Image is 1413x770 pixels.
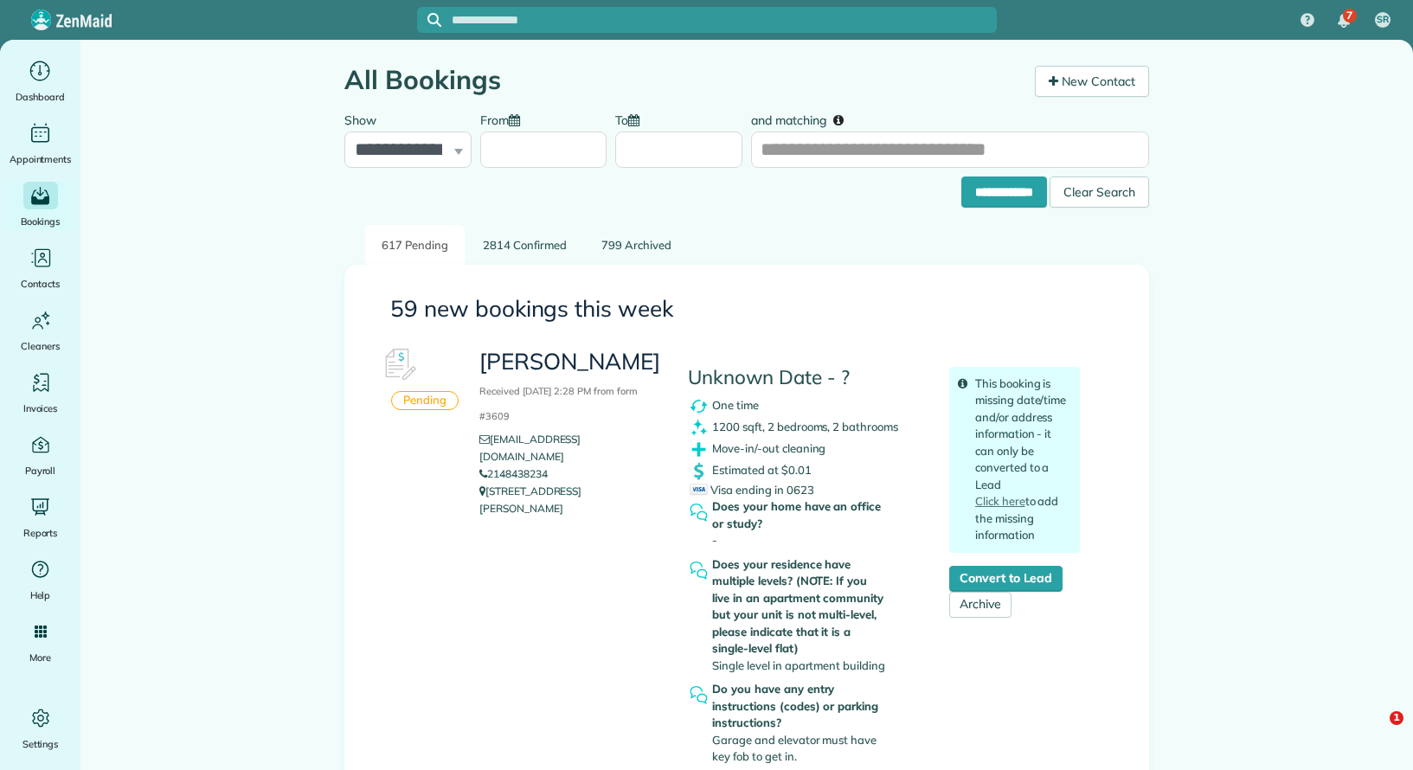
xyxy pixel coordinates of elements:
[7,57,74,106] a: Dashboard
[344,66,1022,94] h1: All Bookings
[479,433,581,463] a: [EMAIL_ADDRESS][DOMAIN_NAME]
[427,13,441,27] svg: Focus search
[21,337,60,355] span: Cleaners
[1354,711,1396,753] iframe: Intercom live chat
[688,367,923,388] h4: Unknown Date - ?
[479,483,662,517] p: [STREET_ADDRESS][PERSON_NAME]
[690,483,813,497] span: Visa ending in 0623
[688,560,710,581] img: question_symbol_icon-fa7b350da2b2fea416cef77984ae4cf4944ea5ab9e3d5925827a5d6b7129d3f6.png
[1390,711,1403,725] span: 1
[390,297,1103,322] h3: 59 new bookings this week
[712,397,759,411] span: One time
[373,339,425,391] img: Booking #616948
[712,658,885,672] span: Single level in apartment building
[479,467,548,480] a: 2148438234
[1050,176,1149,208] div: Clear Search
[480,103,529,135] label: From
[949,566,1063,592] a: Convert to Lead
[712,681,887,732] strong: Do you have any entry instructions (codes) or parking instructions?
[975,494,1025,508] a: Click here
[25,462,56,479] span: Payroll
[7,431,74,479] a: Payroll
[688,684,710,706] img: question_symbol_icon-fa7b350da2b2fea416cef77984ae4cf4944ea5ab9e3d5925827a5d6b7129d3f6.png
[1035,66,1149,97] a: New Contact
[16,88,65,106] span: Dashboard
[21,213,61,230] span: Bookings
[23,524,58,542] span: Reports
[751,103,856,135] label: and matching
[1326,2,1362,40] div: 7 unread notifications
[417,13,441,27] button: Focus search
[365,225,465,266] a: 617 Pending
[688,439,710,460] img: extras_symbol_icon-f5f8d448bd4f6d592c0b405ff41d4b7d97c126065408080e4130a9468bdbe444.png
[1346,9,1352,22] span: 7
[7,493,74,542] a: Reports
[466,225,583,266] a: 2814 Confirmed
[479,385,638,422] small: Received [DATE] 2:28 PM from form #3609
[688,417,710,439] img: clean_symbol_icon-dd072f8366c07ea3eb8378bb991ecd12595f4b76d916a6f83395f9468ae6ecae.png
[1377,13,1389,27] span: SR
[712,440,825,454] span: Move-in/-out cleaning
[10,151,72,168] span: Appointments
[949,592,1012,618] a: Archive
[688,502,710,523] img: question_symbol_icon-fa7b350da2b2fea416cef77984ae4cf4944ea5ab9e3d5925827a5d6b7129d3f6.png
[1050,179,1149,193] a: Clear Search
[391,391,459,411] div: Pending
[7,704,74,753] a: Settings
[585,225,688,266] a: 799 Archived
[615,103,648,135] label: To
[712,498,887,532] strong: Does your home have an office or study?
[7,119,74,168] a: Appointments
[7,369,74,417] a: Invoices
[7,244,74,292] a: Contacts
[479,350,662,424] h3: [PERSON_NAME]
[30,587,51,604] span: Help
[22,735,59,753] span: Settings
[949,367,1080,553] div: This booking is missing date/time and/or address information - it can only be converted to a Lead...
[712,556,887,658] strong: Does your residence have multiple levels? (NOTE: If you live in an apartment community but your u...
[712,733,877,764] span: Garage and elevator must have key fob to get in.
[688,395,710,417] img: recurrence_symbol_icon-7cc721a9f4fb8f7b0289d3d97f09a2e367b638918f1a67e51b1e7d8abe5fb8d8.png
[712,533,717,547] span: -
[21,275,60,292] span: Contacts
[7,555,74,604] a: Help
[7,182,74,230] a: Bookings
[712,419,898,433] span: 1200 sqft, 2 bedrooms, 2 bathrooms
[29,649,51,666] span: More
[688,460,710,482] img: dollar_symbol_icon-bd8a6898b2649ec353a9eba708ae97d8d7348bddd7d2aed9b7e4bf5abd9f4af5.png
[7,306,74,355] a: Cleaners
[23,400,58,417] span: Invoices
[712,462,811,476] span: Estimated at $0.01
